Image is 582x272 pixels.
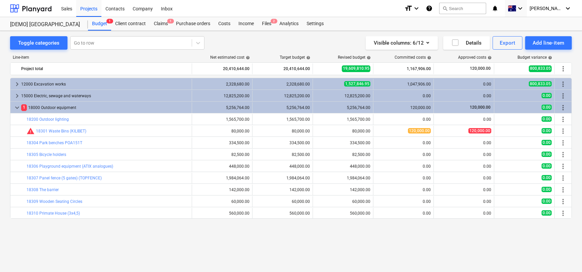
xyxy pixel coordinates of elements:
div: Committed costs [395,55,431,60]
div: Project total [21,63,189,74]
span: help [305,56,310,60]
span: 19,609,810.95 [342,65,370,72]
div: 0.00 [437,82,491,87]
div: Analytics [275,17,303,31]
div: [DEMO] [GEOGRAPHIC_DATA] [10,21,80,28]
a: 18304 Park benches POA151T [27,141,82,145]
div: 80,000.00 [255,129,310,133]
div: 142,000.00 [255,187,310,192]
div: 2,328,680.00 [195,82,250,87]
span: 0.00 [542,163,552,169]
a: 18305 Bicycle holders [27,152,66,157]
span: 1 [21,104,27,111]
div: 0.00 [437,187,491,192]
div: 12000 Excavation works [21,79,189,90]
div: 12,825,200.00 [316,94,370,98]
div: 60,000.00 [255,199,310,204]
div: Visible columns : 6/12 [374,39,430,47]
div: 0.00 [376,187,431,192]
div: 5,256,764.00 [316,105,370,110]
div: 0.00 [437,152,491,157]
span: More actions [559,151,567,159]
div: 448,000.00 [255,164,310,169]
button: Search [439,3,486,14]
div: Revised budget [338,55,371,60]
span: 1,527,846.95 [344,81,370,87]
span: More actions [559,209,567,217]
span: 0.00 [542,140,552,145]
span: 0.00 [542,187,552,192]
span: More actions [559,65,567,73]
a: Files2 [258,17,275,31]
div: Approved costs [458,55,492,60]
a: 18310 Primate House (3x4,5) [27,211,80,216]
span: 0.00 [542,105,552,110]
span: 2 [271,19,277,23]
div: 80,000.00 [195,129,250,133]
div: Budget variance [518,55,552,60]
a: 18301 Waste Bins (KILIBET) [36,129,86,133]
div: 80,000.00 [316,129,370,133]
span: 1 [106,19,113,23]
div: 334,500.00 [255,141,310,145]
a: Costs [214,17,234,31]
div: 1,984,064.00 [195,176,250,180]
span: 0.00 [542,175,552,180]
i: keyboard_arrow_down [516,4,524,12]
span: More actions [559,80,567,88]
button: Add line-item [525,36,572,50]
div: 5,256,764.00 [255,105,310,110]
div: 448,000.00 [195,164,250,169]
a: 18200 Outdoor lighting [27,117,69,122]
div: Purchase orders [172,17,214,31]
span: help [244,56,250,60]
i: keyboard_arrow_down [564,4,572,12]
div: Claims [150,17,172,31]
span: help [426,56,431,60]
span: 0.00 [542,152,552,157]
span: 0.00 [542,116,552,122]
div: 1,565,700.00 [316,117,370,122]
div: Budget [88,17,111,31]
span: 120,000.00 [469,66,491,71]
div: 12,825,200.00 [195,94,250,98]
span: 120,000.00 [469,105,491,110]
a: Claims1 [150,17,172,31]
div: 560,000.00 [195,211,250,216]
div: Target budget [280,55,310,60]
div: 0.00 [437,199,491,204]
div: 560,000.00 [255,211,310,216]
span: More actions [559,162,567,170]
span: 0.00 [542,199,552,204]
span: 120,000.00 [408,128,431,133]
div: 60,000.00 [316,199,370,204]
span: More actions [559,115,567,123]
span: More actions [559,186,567,194]
div: 82,500.00 [316,152,370,157]
i: keyboard_arrow_down [412,4,420,12]
div: 0.00 [376,117,431,122]
div: 142,000.00 [316,187,370,192]
span: More actions [559,104,567,112]
div: Export [500,39,516,47]
div: 0.00 [376,199,431,204]
div: 448,000.00 [316,164,370,169]
div: Net estimated cost [210,55,250,60]
div: 0.00 [376,141,431,145]
button: Toggle categories [10,36,68,50]
div: 1,984,064.00 [316,176,370,180]
a: Income [234,17,258,31]
div: 82,500.00 [195,152,250,157]
span: 1 [167,19,174,23]
div: Files [258,17,275,31]
div: 20,410,644.00 [255,63,310,74]
span: help [486,56,492,60]
div: 15000 Electric, sewage and waterways [21,91,189,101]
div: 5,256,764.00 [195,105,250,110]
div: 18000 Outdoor equipment [21,102,189,113]
div: 1,167,906.00 [376,63,431,74]
div: 1,565,700.00 [255,117,310,122]
i: format_size [404,4,412,12]
div: Toggle categories [18,39,59,47]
